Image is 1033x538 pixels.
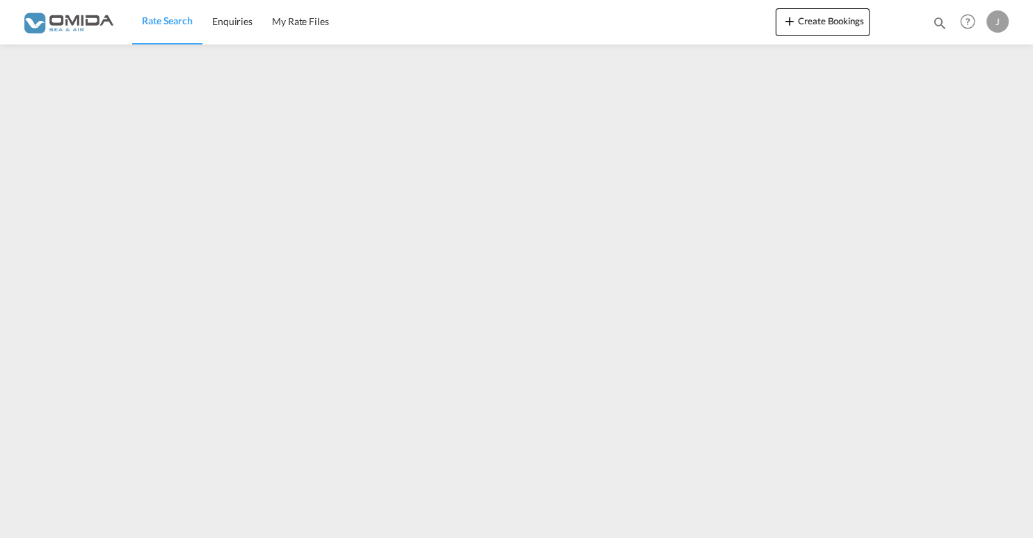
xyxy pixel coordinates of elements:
div: Help [956,10,986,35]
span: Help [956,10,979,33]
md-icon: icon-plus 400-fg [781,13,798,29]
div: J [986,10,1009,33]
div: icon-magnify [932,15,947,36]
span: Enquiries [212,15,253,27]
img: 459c566038e111ed959c4fc4f0a4b274.png [21,6,115,38]
span: Rate Search [142,15,193,26]
md-icon: icon-magnify [932,15,947,31]
button: icon-plus 400-fgCreate Bookings [776,8,870,36]
span: My Rate Files [272,15,329,27]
